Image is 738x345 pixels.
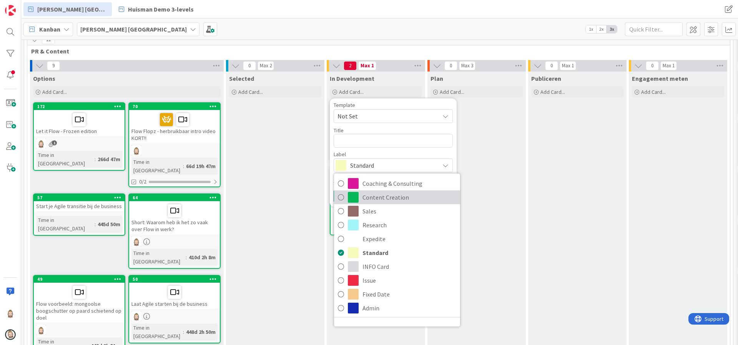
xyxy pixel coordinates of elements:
[114,2,198,16] a: Huisman Demo 3-levels
[330,75,374,82] span: In Development
[362,261,456,272] span: INFO Card
[52,140,57,145] span: 1
[184,162,218,170] div: 66d 19h 47m
[362,192,456,203] span: Content Creation
[632,75,688,82] span: Engagement meten
[39,25,60,34] span: Kanban
[334,218,460,232] a: Research
[128,193,221,269] a: 64Short: Waarom heb ik het zo vaak over Flow in werk?RvTime in [GEOGRAPHIC_DATA]:410d 2h 8m
[333,203,343,213] img: Rv
[16,1,35,10] span: Support
[133,277,220,282] div: 50
[131,323,183,340] div: Time in [GEOGRAPHIC_DATA]
[133,195,220,200] div: 64
[133,104,220,109] div: 70
[34,276,125,283] div: 49
[129,103,220,110] div: 70
[260,64,272,68] div: Max 2
[128,102,221,187] a: 70Flow Flopz - herbruikbaar intro video KORT!!RvTime in [GEOGRAPHIC_DATA]:66d 19h 47m0/2
[607,25,617,33] span: 3x
[229,75,254,82] span: Selected
[37,277,125,282] div: 49
[37,195,125,200] div: 57
[362,219,456,231] span: Research
[362,205,456,217] span: Sales
[5,5,16,16] img: Visit kanbanzone.com
[334,287,460,301] a: Fixed Date
[440,88,464,95] span: Add Card...
[36,216,95,233] div: Time in [GEOGRAPHIC_DATA]
[350,160,435,171] span: Standard
[129,276,220,283] div: 50
[334,273,460,287] a: Issue
[95,220,96,228] span: :
[42,88,67,95] span: Add Card...
[34,201,125,211] div: Start je Agile transitie bij de business
[128,5,194,14] span: Huisman Demo 3-levels
[362,247,456,258] span: Standard
[333,215,382,232] div: Time in [GEOGRAPHIC_DATA]
[444,61,457,70] span: 0
[331,203,421,213] div: Rv
[34,103,125,136] div: 172Let it Flow - Frozen edition
[184,328,218,336] div: 448d 2h 50m
[129,103,220,143] div: 70Flow Flopz - herbruikbaar intro video KORT!!
[36,325,46,335] img: Rv
[129,201,220,234] div: Short: Waarom heb ik het zo vaak over Flow in werk?
[129,194,220,201] div: 64
[641,88,666,95] span: Add Card...
[47,61,60,70] span: 9
[334,152,346,157] span: Label
[186,253,187,262] span: :
[646,61,659,70] span: 0
[344,61,357,70] span: 2
[562,64,574,68] div: Max 1
[339,88,364,95] span: Add Card...
[334,102,355,108] span: Template
[362,275,456,286] span: Issue
[95,155,96,163] span: :
[37,5,107,14] span: [PERSON_NAME] [GEOGRAPHIC_DATA]
[131,158,183,175] div: Time in [GEOGRAPHIC_DATA]
[183,328,184,336] span: :
[361,64,374,68] div: Max 1
[5,329,16,340] img: avatar
[430,75,443,82] span: Plan
[183,162,184,170] span: :
[334,322,393,335] a: Edit Labels...
[625,22,683,36] input: Quick Filter...
[23,2,112,16] a: [PERSON_NAME] [GEOGRAPHIC_DATA]
[334,177,460,190] a: Coaching & Consulting
[362,288,456,300] span: Fixed Date
[243,61,256,70] span: 0
[131,311,141,321] img: Rv
[129,311,220,321] div: Rv
[80,25,187,33] b: [PERSON_NAME] [GEOGRAPHIC_DATA]
[139,178,146,186] span: 0/2
[37,104,125,109] div: 172
[362,178,456,189] span: Coaching & Consulting
[334,204,460,218] a: Sales
[34,283,125,323] div: Flow voorbeeld: mongoolse boogschutter op paard schietend op doel
[36,138,46,148] img: Rv
[128,275,221,343] a: 50Laat Agile starten bij de businessRvTime in [GEOGRAPHIC_DATA]:448d 2h 50m
[545,61,558,70] span: 0
[34,194,125,201] div: 57
[461,64,473,68] div: Max 3
[362,302,456,314] span: Admin
[131,237,141,247] img: Rv
[129,237,220,247] div: Rv
[129,276,220,309] div: 50Laat Agile starten bij de business
[334,260,460,273] a: INFO Card
[96,220,122,228] div: 445d 50m
[596,25,607,33] span: 2x
[5,308,16,318] img: Rv
[586,25,596,33] span: 1x
[238,88,263,95] span: Add Card...
[33,102,125,171] a: 172Let it Flow - Frozen editionRvTime in [GEOGRAPHIC_DATA]:266d 47m
[34,103,125,110] div: 172
[663,64,675,68] div: Max 1
[129,283,220,309] div: Laat Agile starten bij de business
[34,138,125,148] div: Rv
[334,190,460,204] a: Content Creation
